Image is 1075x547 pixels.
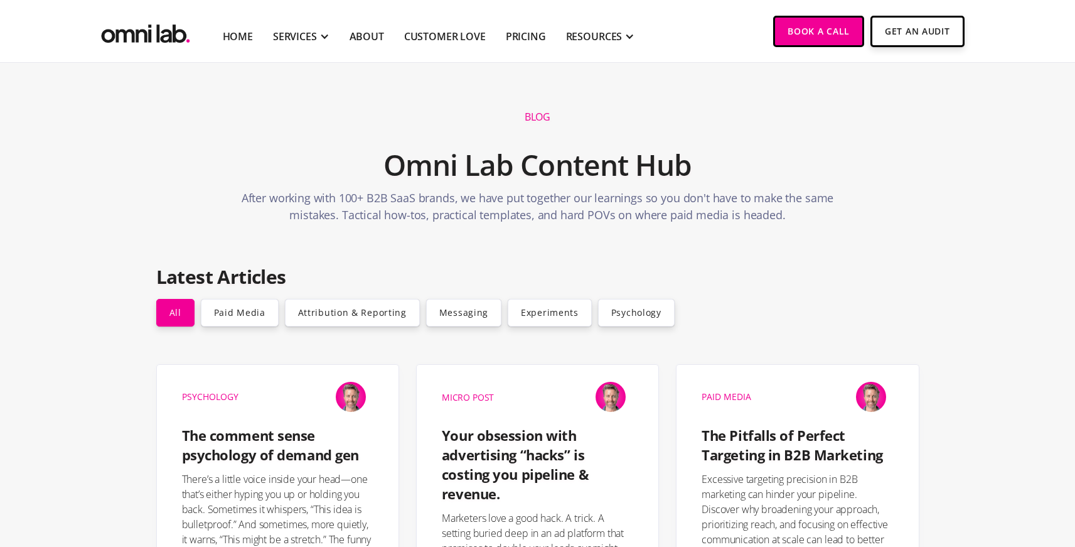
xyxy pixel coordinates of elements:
[201,299,279,327] a: Paid Media
[702,418,893,465] a: The Pitfalls of Perfect Targeting in B2B Marketing
[182,386,238,408] a: Psychology
[350,29,384,44] a: About
[223,29,253,44] a: Home
[702,426,893,465] h4: The Pitfalls of Perfect Targeting in B2B Marketing
[156,265,919,289] h2: Latest Articles
[506,29,546,44] a: Pricing
[508,299,592,327] a: Experiments
[849,401,1075,547] iframe: Chat Widget
[442,426,633,503] h4: Your obsession with advertising “hacks” is costing you pipeline & revenue.
[404,29,486,44] a: Customer Love
[156,299,195,327] a: all
[182,426,373,465] h4: The comment sense psychology of demand gen
[566,29,623,44] div: RESOURCES
[525,111,550,124] h1: Blog
[285,299,420,327] a: Attribution & Reporting
[702,393,751,401] div: Paid Media
[99,16,193,46] img: Omni Lab: B2B SaaS Demand Generation Agency
[442,389,494,406] div: Micro Post
[773,16,864,47] a: Book a Call
[702,386,751,408] a: Paid Media
[239,190,837,230] p: After working with 100+ B2B SaaS brands, we have put together our learnings so you don't have to ...
[273,29,317,44] div: SERVICES
[870,16,964,47] a: Get An Audit
[182,393,238,401] div: Psychology
[426,299,501,327] a: Messaging
[182,418,373,465] a: The comment sense psychology of demand gen
[328,374,373,420] img: Jason Steele
[383,140,692,190] h2: Omni Lab Content Hub
[598,299,675,327] a: Psychology
[442,418,633,503] a: Your obsession with advertising “hacks” is costing you pipeline & revenue.
[588,374,633,420] img: Jason Steele
[848,374,894,420] img: Jason Steele
[99,16,193,46] a: home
